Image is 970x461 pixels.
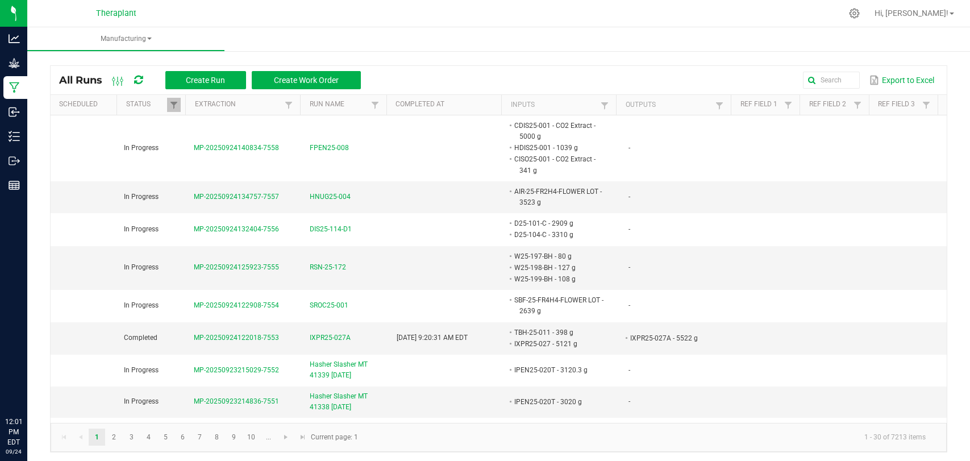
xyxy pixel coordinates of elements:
[123,429,140,446] a: Page 3
[875,9,948,18] span: Hi, [PERSON_NAME]!
[867,70,937,90] button: Export to Excel
[51,423,947,452] kendo-pager: Current page: 1
[140,429,157,446] a: Page 4
[310,224,352,235] span: DIS25-114-D1
[278,429,294,446] a: Go to the next page
[194,334,279,342] span: MP-20250924122018-7553
[9,131,20,142] inline-svg: Inventory
[310,192,351,202] span: HNUG25-004
[397,334,468,342] span: [DATE] 9:20:31 AM EDT
[847,8,861,19] div: Manage settings
[365,428,935,447] kendo-pager-info: 1 - 30 of 7213 items
[157,429,174,446] a: Page 5
[310,333,351,343] span: IXPR25-027A
[191,429,208,446] a: Page 7
[513,396,605,408] li: IPEN25-020T - 3020 g
[5,417,22,447] p: 12:01 PM EDT
[310,391,383,413] span: Hasher Slasher MT 41338 [DATE]
[9,57,20,69] inline-svg: Grow
[622,355,738,386] td: -
[194,397,279,405] span: MP-20250923214836-7551
[622,213,738,246] td: -
[274,76,339,85] span: Create Work Order
[124,225,159,233] span: In Progress
[622,181,738,213] td: -
[513,364,605,376] li: IPEN25-020T - 3120.3 g
[919,98,933,112] a: Filter
[124,301,159,309] span: In Progress
[124,193,159,201] span: In Progress
[513,273,605,285] li: W25-199-BH - 108 g
[809,100,851,109] a: Ref Field 2Sortable
[59,100,113,109] a: ScheduledSortable
[310,262,346,273] span: RSN-25-172
[310,359,383,381] span: Hasher Slasher MT 41339 [DATE]
[368,98,382,112] a: Filter
[851,98,864,112] a: Filter
[513,338,605,350] li: IXPR25-027 - 5121 g
[59,70,369,90] div: All Runs
[622,246,738,290] td: -
[194,263,279,271] span: MP-20250924125923-7555
[194,366,279,374] span: MP-20250923215029-7552
[186,76,225,85] span: Create Run
[124,334,157,342] span: Completed
[513,327,605,338] li: TBH-25-011 - 398 g
[803,72,860,89] input: Search
[282,98,295,112] a: Filter
[9,106,20,118] inline-svg: Inbound
[106,429,122,446] a: Page 2
[298,433,307,442] span: Go to the last page
[513,120,605,142] li: CDIS25-001 - CO2 Extract - 5000 g
[513,218,605,229] li: D25-101-C - 2909 g
[713,98,726,113] a: Filter
[513,142,605,153] li: HDIS25-001 - 1039 g
[9,155,20,167] inline-svg: Outbound
[243,429,260,446] a: Page 10
[513,153,605,176] li: CISO25-001 - CO2 Extract - 341 g
[194,144,279,152] span: MP-20250924140834-7558
[124,366,159,374] span: In Progress
[781,98,795,112] a: Filter
[194,193,279,201] span: MP-20250924134757-7557
[513,262,605,273] li: W25-198-BH - 127 g
[96,9,136,18] span: Theraplant
[598,98,611,113] a: Filter
[622,387,738,418] td: -
[501,95,616,115] th: Inputs
[513,186,605,208] li: AIR-25-FR2H4-FLOWER LOT - 3523 g
[513,229,605,240] li: D25-104-C - 3310 g
[310,100,368,109] a: Run NameSortable
[126,100,168,109] a: StatusSortable
[281,433,290,442] span: Go to the next page
[622,418,738,450] td: -
[5,447,22,456] p: 09/24
[124,397,159,405] span: In Progress
[195,100,282,109] a: ExtractionSortable
[174,429,191,446] a: Page 6
[878,100,919,109] a: Ref Field 3Sortable
[622,290,738,322] td: -
[396,100,497,109] a: Completed AtSortable
[9,180,20,191] inline-svg: Reports
[622,115,738,181] td: -
[9,82,20,93] inline-svg: Manufacturing
[124,263,159,271] span: In Progress
[740,100,782,109] a: Ref Field 1Sortable
[260,429,277,446] a: Page 11
[9,33,20,44] inline-svg: Analytics
[27,34,224,44] span: Manufacturing
[513,294,605,317] li: SBF-25-FR4H4-FLOWER LOT - 2639 g
[513,251,605,262] li: W25-197-BH - 80 g
[616,95,731,115] th: Outputs
[89,429,105,446] a: Page 1
[167,98,181,112] a: Filter
[310,300,348,311] span: SROC25-001
[165,71,246,89] button: Create Run
[194,225,279,233] span: MP-20250924132404-7556
[252,71,361,89] button: Create Work Order
[310,143,349,153] span: FPEN25-008
[194,301,279,309] span: MP-20250924122908-7554
[209,429,225,446] a: Page 8
[226,429,242,446] a: Page 9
